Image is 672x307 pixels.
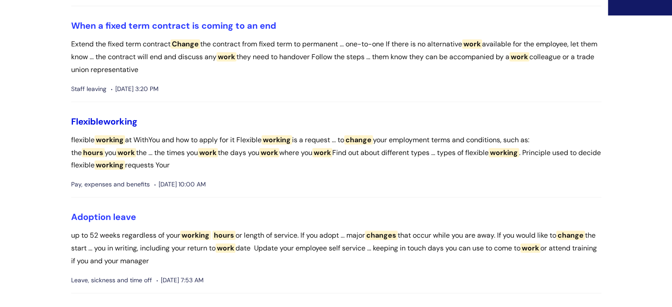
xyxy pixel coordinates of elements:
span: work [509,52,529,61]
p: flexible at WithYou and how to apply for it Flexible is a request ... to your employment terms an... [71,134,601,172]
span: change [344,135,373,144]
p: up to 52 weeks regardless of your or length of service. If you adopt ... major that occur while y... [71,229,601,267]
span: Staff leaving [71,83,106,95]
span: work [520,243,540,253]
span: working [103,116,137,127]
span: change [556,231,585,240]
span: changes [365,231,398,240]
span: hours [213,231,235,240]
span: [DATE] 10:00 AM [154,179,206,190]
a: When a fixed term contract is coming to an end [71,20,276,31]
span: working [180,231,211,240]
span: work [462,39,482,49]
span: hours [82,148,105,157]
span: working [262,135,292,144]
span: working [95,135,125,144]
a: Adoption leave [71,211,136,223]
span: work [216,52,236,61]
span: work [259,148,279,157]
span: working [95,160,125,170]
span: Change [171,39,200,49]
p: Extend the fixed term contract the contract from fixed term to permanent ... one-to-one If there ... [71,38,601,76]
span: Pay, expenses and benefits [71,179,150,190]
span: work [216,243,235,253]
span: work [312,148,332,157]
span: work [116,148,136,157]
span: working [489,148,519,157]
span: [DATE] 7:53 AM [156,275,204,286]
span: [DATE] 3:20 PM [111,83,159,95]
a: Flexibleworking [71,116,137,127]
span: work [198,148,218,157]
span: Leave, sickness and time off [71,275,152,286]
